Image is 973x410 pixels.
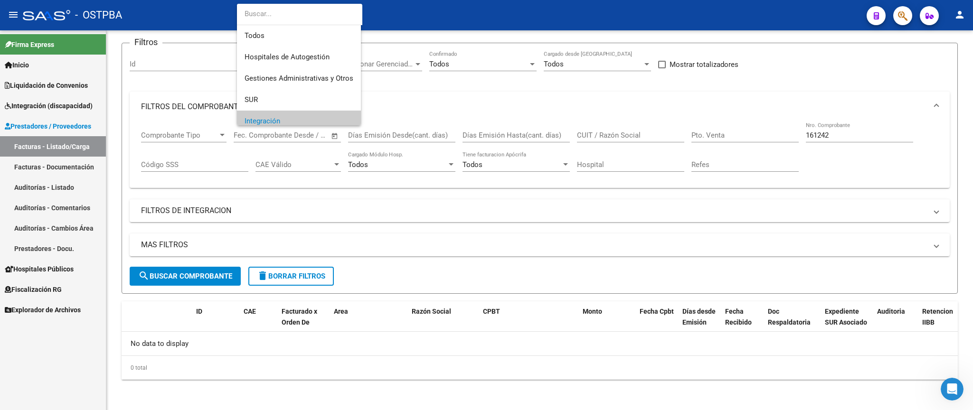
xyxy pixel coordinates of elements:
[237,3,362,25] input: dropdown search
[245,25,353,47] span: Todos
[245,74,353,83] span: Gestiones Administrativas y Otros
[245,95,258,104] span: SUR
[941,378,964,401] iframe: Intercom live chat
[245,53,330,61] span: Hospitales de Autogestión
[245,117,280,125] span: Integración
